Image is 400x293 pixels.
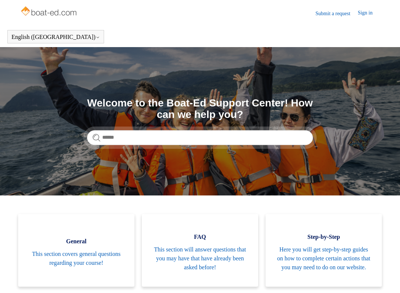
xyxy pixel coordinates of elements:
[277,233,371,241] span: Step-by-Step
[11,34,100,40] button: English ([GEOGRAPHIC_DATA])
[153,245,247,272] span: This section will answer questions that you may have that have already been asked before!
[375,268,394,287] div: Live chat
[266,214,382,287] a: Step-by-Step Here you will get step-by-step guides on how to complete certain actions that you ma...
[87,98,313,121] h1: Welcome to the Boat-Ed Support Center! How can we help you?
[142,214,258,287] a: FAQ This section will answer questions that you may have that have already been asked before!
[29,237,123,246] span: General
[18,214,134,287] a: General This section covers general questions regarding your course!
[29,250,123,267] span: This section covers general questions regarding your course!
[20,4,79,19] img: Boat-Ed Help Center home page
[277,245,371,272] span: Here you will get step-by-step guides on how to complete certain actions that you may need to do ...
[316,10,358,17] a: Submit a request
[358,9,380,18] a: Sign in
[87,130,313,145] input: Search
[153,233,247,241] span: FAQ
